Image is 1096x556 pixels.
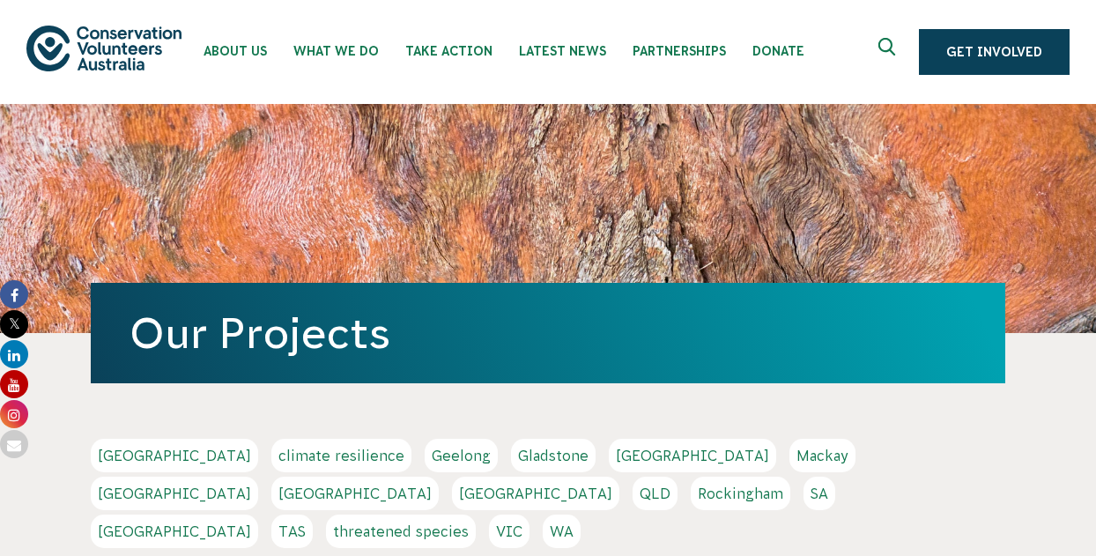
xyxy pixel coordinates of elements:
img: logo.svg [26,26,181,70]
a: [GEOGRAPHIC_DATA] [609,439,776,472]
a: Rockingham [691,477,790,510]
a: VIC [489,515,529,548]
a: threatened species [326,515,476,548]
a: SA [803,477,835,510]
a: [GEOGRAPHIC_DATA] [452,477,619,510]
a: Gladstone [511,439,596,472]
span: Latest News [519,44,606,58]
a: Our Projects [130,309,390,357]
a: [GEOGRAPHIC_DATA] [91,515,258,548]
span: About Us [204,44,267,58]
span: Expand search box [878,38,900,66]
a: Geelong [425,439,498,472]
a: [GEOGRAPHIC_DATA] [91,439,258,472]
a: [GEOGRAPHIC_DATA] [91,477,258,510]
span: Take Action [405,44,492,58]
a: Get Involved [919,29,1070,75]
a: WA [543,515,581,548]
span: Partnerships [633,44,726,58]
a: climate resilience [271,439,411,472]
a: Mackay [789,439,855,472]
a: QLD [633,477,678,510]
span: What We Do [293,44,379,58]
span: Donate [752,44,804,58]
a: [GEOGRAPHIC_DATA] [271,477,439,510]
a: TAS [271,515,313,548]
button: Expand search box Close search box [868,31,910,73]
